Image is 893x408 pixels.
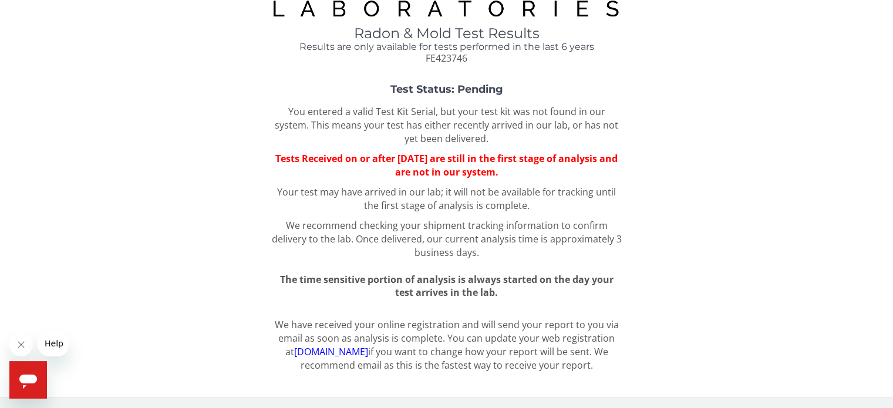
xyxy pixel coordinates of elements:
[271,318,621,372] p: We have received your online registration and will send your report to you via email as soon as a...
[390,83,503,96] strong: Test Status: Pending
[271,186,621,213] p: Your test may have arrived in our lab; it will not be available for tracking until the first stag...
[426,52,467,65] span: FE423746
[279,273,613,299] span: The time sensitive portion of analysis is always started on the day your test arrives in the lab.
[271,219,607,245] span: We recommend checking your shipment tracking information to confirm delivery to the lab.
[294,345,368,358] a: [DOMAIN_NAME]
[9,333,33,356] iframe: Close message
[271,42,621,52] h4: Results are only available for tests performed in the last 6 years
[271,26,621,41] h1: Radon & Mold Test Results
[275,152,618,178] span: Tests Received on or after [DATE] are still in the first stage of analysis and are not in our sys...
[271,105,621,146] p: You entered a valid Test Kit Serial, but your test kit was not found in our system. This means yo...
[9,361,47,399] iframe: Button to launch messaging window
[38,331,69,356] iframe: Message from company
[355,232,621,259] span: Once delivered, our current analysis time is approximately 3 business days.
